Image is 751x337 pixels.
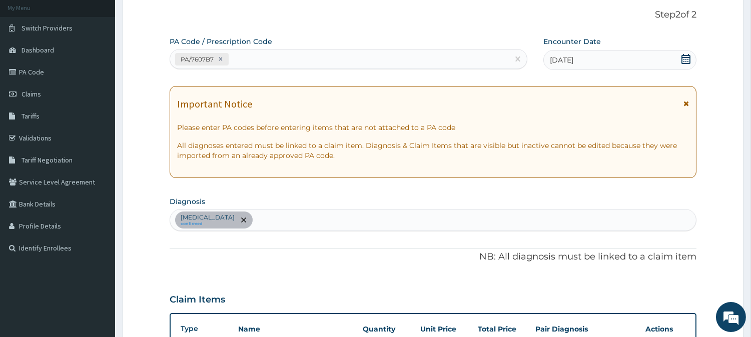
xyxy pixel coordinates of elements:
label: PA Code / Prescription Code [170,36,272,46]
p: [MEDICAL_DATA] [181,213,235,221]
small: confirmed [181,221,235,226]
span: [DATE] [550,55,573,65]
span: Claims [22,89,41,98]
p: NB: All diagnosis must be linked to a claim item [170,250,696,263]
div: Chat with us now [52,56,168,69]
p: All diagnoses entered must be linked to a claim item. Diagnosis & Claim Items that are visible bu... [177,140,689,160]
span: Dashboard [22,45,54,54]
label: Encounter Date [543,36,601,46]
span: remove selection option [239,215,248,224]
p: Step 2 of 2 [170,9,696,20]
p: Please enter PA codes before entering items that are not attached to a PA code [177,122,689,132]
div: Minimize live chat window [164,5,188,29]
h3: Claim Items [170,294,225,305]
span: Tariffs [22,111,40,120]
span: Tariff Negotiation [22,155,73,164]
textarea: Type your message and hit 'Enter' [5,228,191,263]
img: d_794563401_company_1708531726252_794563401 [19,50,41,75]
h1: Important Notice [177,98,252,109]
label: Diagnosis [170,196,205,206]
span: We're online! [58,103,138,204]
div: PA/7607B7 [178,53,215,65]
span: Switch Providers [22,23,73,32]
